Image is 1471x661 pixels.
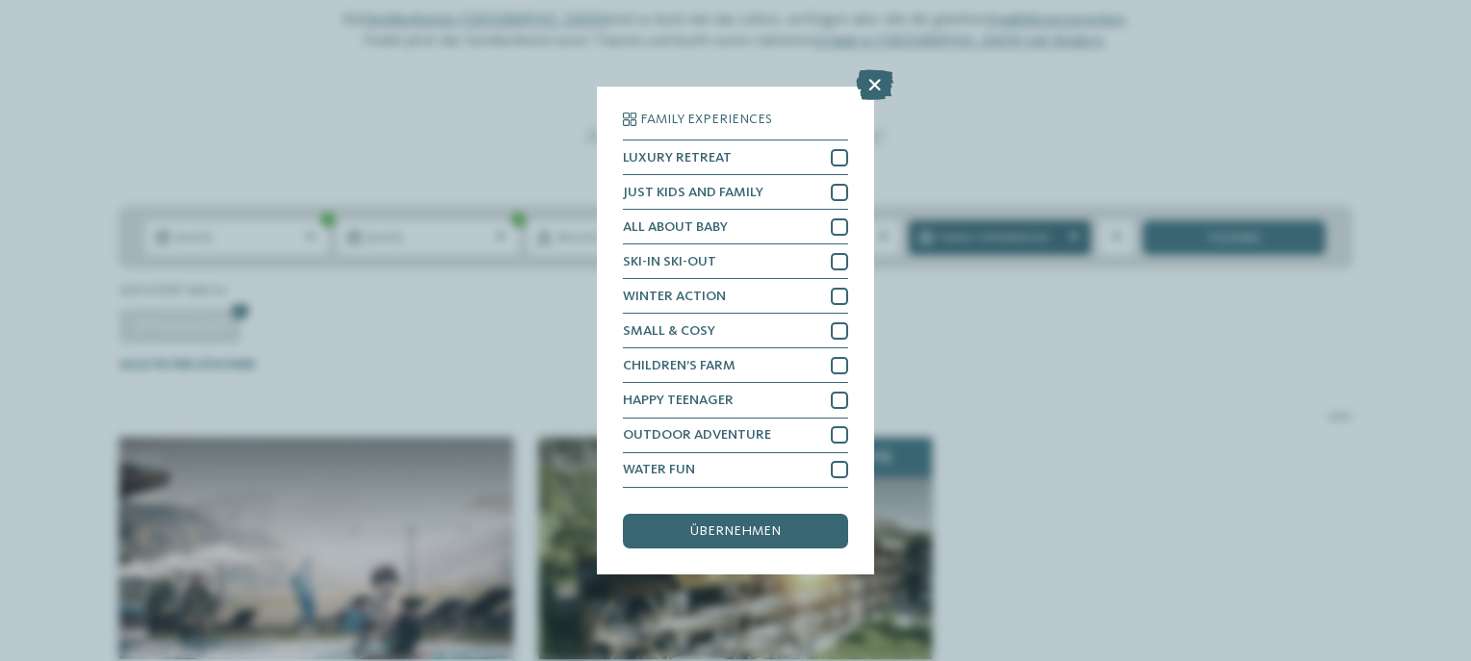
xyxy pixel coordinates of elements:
span: JUST KIDS AND FAMILY [623,186,763,199]
span: LUXURY RETREAT [623,151,732,165]
span: OUTDOOR ADVENTURE [623,428,771,442]
span: CHILDREN’S FARM [623,359,735,372]
span: SMALL & COSY [623,324,715,338]
span: Family Experiences [640,113,772,126]
span: übernehmen [690,524,781,538]
span: HAPPY TEENAGER [623,394,734,407]
span: WATER FUN [623,463,695,476]
span: SKI-IN SKI-OUT [623,255,716,268]
span: ALL ABOUT BABY [623,220,728,234]
span: WINTER ACTION [623,290,726,303]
